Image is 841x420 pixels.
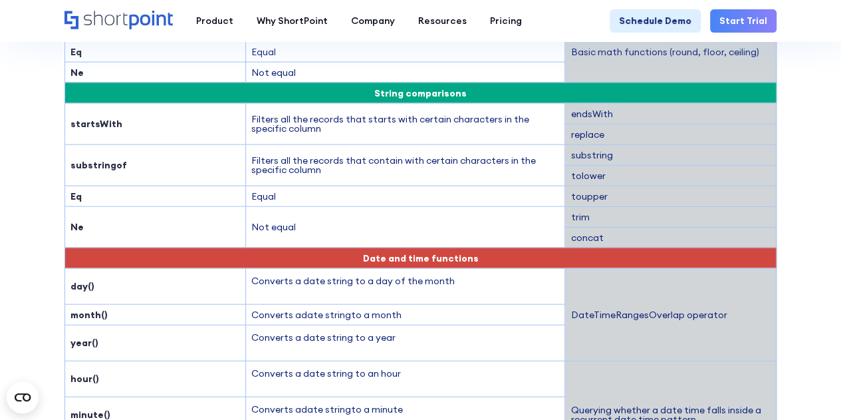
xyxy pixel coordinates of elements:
[301,403,351,415] span: date string
[565,124,777,144] td: replace
[70,118,122,130] strong: startsWith
[363,252,479,264] span: Date and time functions
[565,186,777,206] td: toupper
[565,165,777,186] td: tolower
[351,14,395,28] div: Company
[570,310,771,319] div: DateTimeRangesOverlap operator
[96,373,99,385] strong: )
[339,9,406,33] a: Company
[710,9,777,33] a: Start Trial
[374,87,467,99] span: String comparisons
[64,11,173,31] a: Home
[418,14,467,28] div: Resources
[490,14,522,28] div: Pricing
[70,221,84,233] strong: Ne
[565,21,777,83] td: Basic math functions (round, floor, ceiling)
[7,381,39,413] button: Open CMP widget
[257,14,328,28] div: Why ShortPoint
[245,9,339,33] a: Why ShortPoint
[246,186,565,206] td: Equal
[70,373,96,385] strong: hour(
[610,9,701,33] a: Schedule Demo
[70,337,98,349] strong: year()
[246,41,565,62] td: Equal
[246,144,565,186] td: Filters all the records that contain with certain characters in the specific column
[246,206,565,248] td: Not equal
[251,367,559,381] p: Converts a date string to an hour
[70,190,82,202] strong: Eq
[478,9,533,33] a: Pricing
[565,227,777,248] td: concat
[70,46,82,58] strong: Eq
[70,309,108,321] strong: month()
[70,159,127,171] strong: substringof
[184,9,245,33] a: Product
[406,9,478,33] a: Resources
[246,103,565,144] td: Filters all the records that starts with certain characters in the specific column
[246,62,565,83] td: Not equal
[70,67,84,79] strong: Ne
[251,331,559,345] p: Converts a date string to a year
[565,144,777,165] td: substring
[246,304,565,325] td: Converts a to a month
[251,274,559,288] p: Converts a date string to a day of the month
[196,14,233,28] div: Product
[565,206,777,227] td: trim
[70,280,94,292] strong: day()
[775,356,841,420] iframe: Chat Widget
[565,103,777,124] td: endsWith
[251,403,559,417] p: Converts a to a minute
[301,309,351,321] span: date string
